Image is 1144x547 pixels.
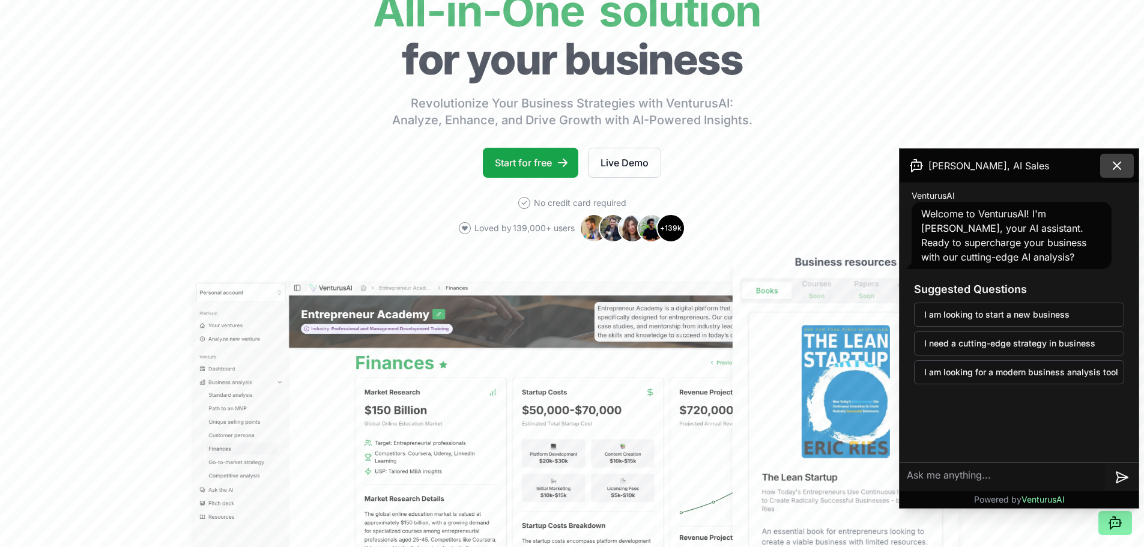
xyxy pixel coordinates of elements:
[914,360,1124,384] button: I am looking for a modern business analysis tool
[618,214,647,243] img: Avatar 3
[974,494,1065,506] p: Powered by
[928,159,1049,173] span: [PERSON_NAME], AI Sales
[483,148,578,178] a: Start for free
[914,281,1124,298] h3: Suggested Questions
[580,214,608,243] img: Avatar 1
[912,190,955,202] span: VenturusAI
[599,214,628,243] img: Avatar 2
[588,148,661,178] a: Live Demo
[914,303,1124,327] button: I am looking to start a new business
[637,214,666,243] img: Avatar 4
[914,331,1124,355] button: I need a cutting-edge strategy in business
[1021,494,1065,504] span: VenturusAI
[921,208,1086,263] span: Welcome to VenturusAI! I'm [PERSON_NAME], your AI assistant. Ready to supercharge your business w...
